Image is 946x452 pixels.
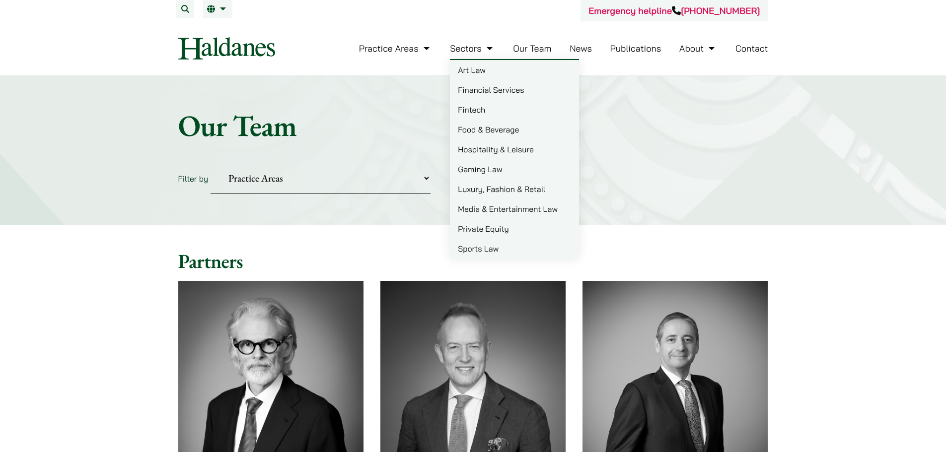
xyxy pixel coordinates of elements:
[450,139,579,159] a: Hospitality & Leisure
[178,174,209,184] label: Filter by
[450,80,579,100] a: Financial Services
[735,43,768,54] a: Contact
[450,219,579,239] a: Private Equity
[450,199,579,219] a: Media & Entertainment Law
[450,159,579,179] a: Gaming Law
[207,5,228,13] a: EN
[450,43,495,54] a: Sectors
[178,108,768,143] h1: Our Team
[570,43,592,54] a: News
[178,37,275,60] img: Logo of Haldanes
[588,5,760,16] a: Emergency helpline[PHONE_NUMBER]
[679,43,717,54] a: About
[450,60,579,80] a: Art Law
[359,43,432,54] a: Practice Areas
[450,239,579,258] a: Sports Law
[450,100,579,120] a: Fintech
[178,249,768,273] h2: Partners
[450,120,579,139] a: Food & Beverage
[450,179,579,199] a: Luxury, Fashion & Retail
[513,43,551,54] a: Our Team
[610,43,661,54] a: Publications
